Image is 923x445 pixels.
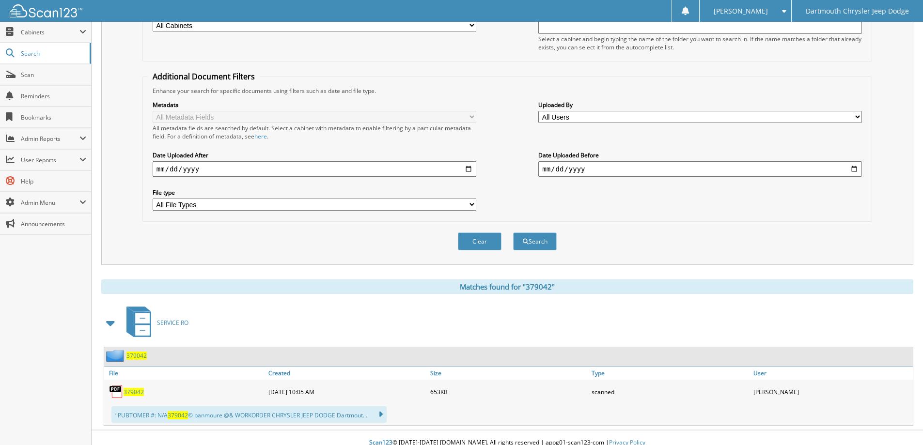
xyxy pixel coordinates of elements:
[101,279,913,294] div: Matches found for "379042"
[148,87,867,95] div: Enhance your search for specific documents using filters such as date and file type.
[153,124,476,140] div: All metadata fields are searched by default. Select a cabinet with metadata to enable filtering b...
[157,319,188,327] span: SERVICE RO
[751,367,913,380] a: User
[714,8,768,14] span: [PERSON_NAME]
[153,151,476,159] label: Date Uploaded After
[513,232,557,250] button: Search
[104,367,266,380] a: File
[254,132,267,140] a: here
[21,177,86,185] span: Help
[538,151,862,159] label: Date Uploaded Before
[538,101,862,109] label: Uploaded By
[148,71,260,82] legend: Additional Document Filters
[428,382,590,401] div: 653KB
[266,367,428,380] a: Created
[428,367,590,380] a: Size
[124,388,144,396] a: 379042
[806,8,909,14] span: Dartmouth Chrysler Jeep Dodge
[153,161,476,177] input: start
[21,71,86,79] span: Scan
[21,28,79,36] span: Cabinets
[109,384,124,399] img: PDF.png
[875,399,923,445] iframe: Chat Widget
[589,382,751,401] div: scanned
[266,382,428,401] div: [DATE] 10:05 AM
[21,113,86,122] span: Bookmarks
[21,135,79,143] span: Admin Reports
[153,101,476,109] label: Metadata
[121,304,188,342] a: SERVICE RO
[21,49,85,58] span: Search
[153,188,476,197] label: File type
[21,199,79,207] span: Admin Menu
[751,382,913,401] div: [PERSON_NAME]
[538,161,862,177] input: end
[458,232,501,250] button: Clear
[538,35,862,51] div: Select a cabinet and begin typing the name of the folder you want to search in. If the name match...
[10,4,82,17] img: scan123-logo-white.svg
[21,92,86,100] span: Reminders
[111,406,387,423] div: ‘ PUBTOMER #: N/A © panmoure @& WORKORDER CHRYSLER JEEP DODGE Dartmout...
[106,350,126,362] img: folder2.png
[589,367,751,380] a: Type
[168,411,188,419] span: 379042
[21,156,79,164] span: User Reports
[126,352,147,360] a: 379042
[21,220,86,228] span: Announcements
